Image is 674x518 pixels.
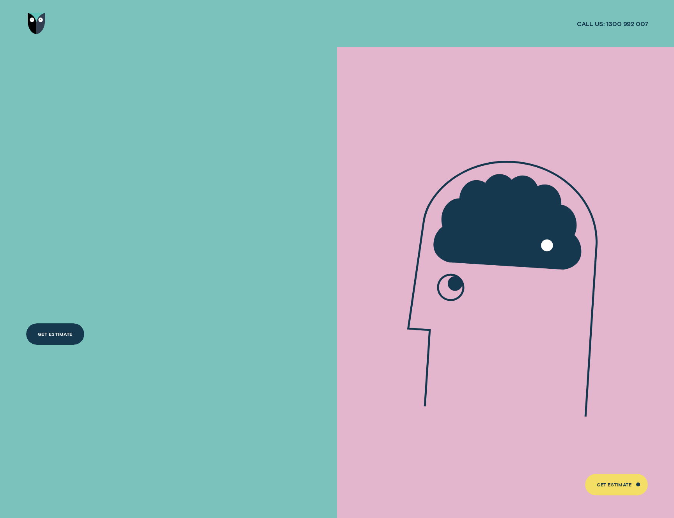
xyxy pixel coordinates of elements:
[606,20,648,28] span: 1300 992 007
[577,20,605,28] span: Call us:
[585,474,648,495] a: Get Estimate
[26,323,84,344] a: Get Estimate
[28,13,45,34] img: Wisr
[577,20,648,28] a: Call us:1300 992 007
[26,168,231,266] h4: A LOAN THAT PUTS YOU IN CONTROL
